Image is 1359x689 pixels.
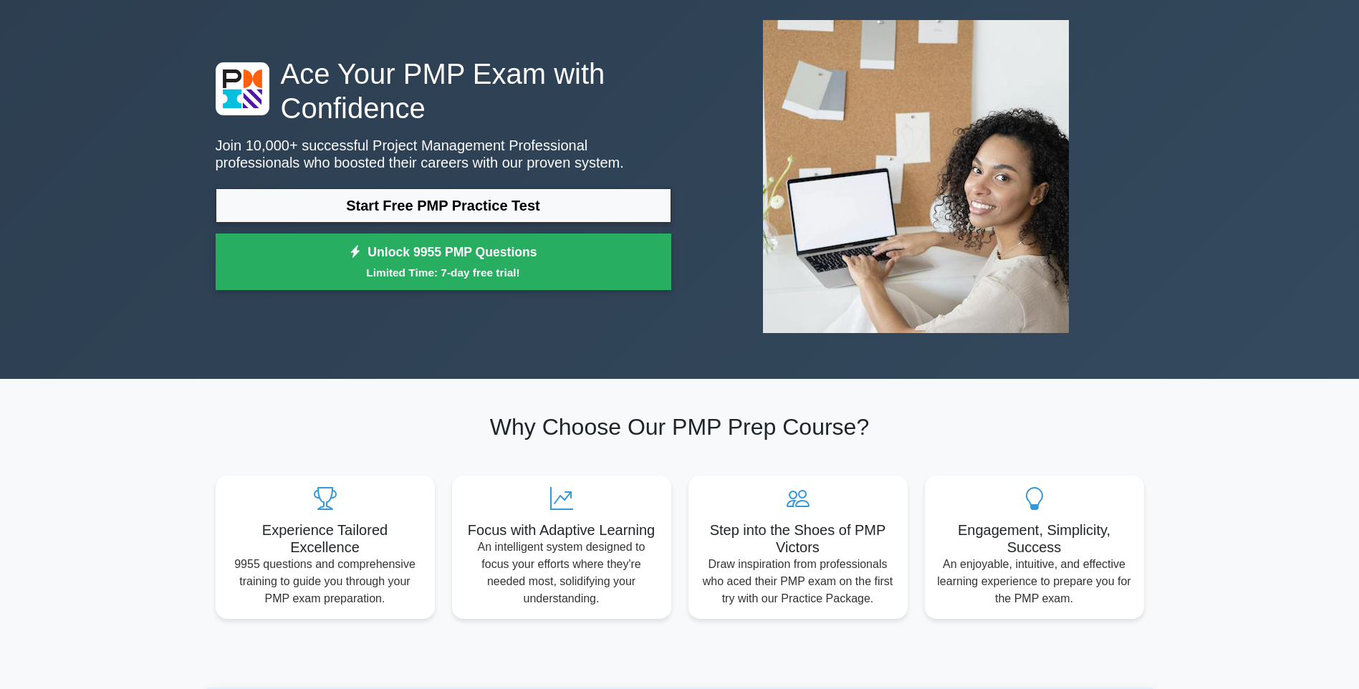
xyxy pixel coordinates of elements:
h2: Why Choose Our PMP Prep Course? [216,413,1144,440]
a: Unlock 9955 PMP QuestionsLimited Time: 7-day free trial! [216,233,671,291]
p: Join 10,000+ successful Project Management Professional professionals who boosted their careers w... [216,137,671,171]
small: Limited Time: 7-day free trial! [234,264,653,281]
a: Start Free PMP Practice Test [216,188,671,223]
p: An intelligent system designed to focus your efforts where they're needed most, solidifying your ... [464,539,660,607]
h5: Engagement, Simplicity, Success [936,521,1133,556]
p: An enjoyable, intuitive, and effective learning experience to prepare you for the PMP exam. [936,556,1133,607]
h5: Focus with Adaptive Learning [464,521,660,539]
h5: Step into the Shoes of PMP Victors [700,521,896,556]
h5: Experience Tailored Excellence [227,521,423,556]
p: Draw inspiration from professionals who aced their PMP exam on the first try with our Practice Pa... [700,556,896,607]
h1: Ace Your PMP Exam with Confidence [216,57,671,125]
p: 9955 questions and comprehensive training to guide you through your PMP exam preparation. [227,556,423,607]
